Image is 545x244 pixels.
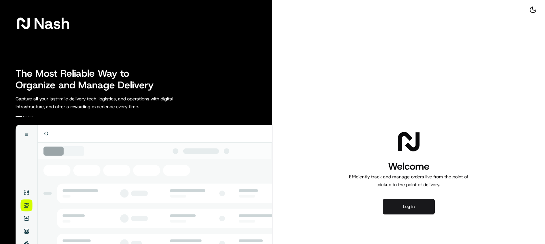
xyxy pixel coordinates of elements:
[16,68,161,91] h2: The Most Reliable Way to Organize and Manage Delivery
[16,95,202,110] p: Capture all your last-mile delivery tech, logistics, and operations with digital infrastructure, ...
[383,199,435,214] button: Log in
[346,160,471,173] h1: Welcome
[346,173,471,188] p: Efficiently track and manage orders live from the point of pickup to the point of delivery.
[34,17,70,30] span: Nash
